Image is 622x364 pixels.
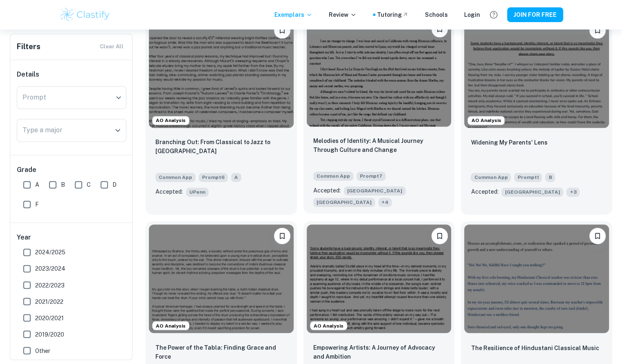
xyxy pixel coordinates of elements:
img: undefined Common App example thumbnail: The Power of the Tabla: Finding Grace an [149,224,294,333]
span: Prompt 1 [514,173,542,182]
a: Please log in to bookmark exemplarsMelodies of Identity: A Musical Journey Through Culture and Ch... [303,16,455,214]
p: The Resilience of Hindustani Classical Music [471,343,599,352]
span: AO Analysis [468,117,504,124]
button: Help and Feedback [487,8,501,22]
h6: Year [17,233,126,242]
span: Other [35,346,50,355]
span: [GEOGRAPHIC_DATA] [313,198,375,207]
span: Prompt 6 [199,173,228,182]
span: AO Analysis [310,322,347,329]
p: Accepted: [471,187,498,196]
p: Accepted: [313,186,341,195]
p: Empowering Artists: A Journey of Advocacy and Ambition [313,343,445,361]
span: B [545,173,555,182]
span: F [35,200,39,209]
img: undefined Common App example thumbnail: Melodies of Identity: A Musical Journey [307,18,451,126]
span: Prompt 7 [357,172,386,181]
button: Please log in to bookmark exemplars [589,228,606,244]
span: B [61,180,65,189]
a: AO AnalysisPlease log in to bookmark exemplarsBranching Out: From Classical to Jazz to Indie Rock... [146,16,297,214]
span: 2022/2023 [35,280,65,289]
span: AO Analysis [153,322,189,329]
span: Common App [155,173,195,182]
span: A [231,173,241,182]
p: Exemplars [274,10,312,19]
a: Tutoring [377,10,409,19]
button: Open [112,124,124,136]
span: D [112,180,117,189]
span: + 3 [566,188,579,197]
a: AO AnalysisPlease log in to bookmark exemplarsWidening My Parents' LensCommon AppPrompt1BAccepted... [461,16,612,214]
span: AO Analysis [153,117,189,124]
span: + 4 [378,198,392,207]
button: JOIN FOR FREE [507,7,563,22]
span: UPenn [186,188,209,197]
button: Please log in to bookmark exemplars [431,228,448,244]
img: Clastify logo [59,7,111,23]
h6: Grade [17,165,126,175]
img: undefined Common App example thumbnail: Empowering Artists: A Journey of Advocac [307,224,451,333]
p: Widening My Parents' Lens [471,138,547,147]
span: Common App [313,172,353,181]
img: undefined Common App example thumbnail: Widening My Parents' Lens [464,19,609,127]
p: Melodies of Identity: A Musical Journey Through Culture and Change [313,136,445,154]
span: [GEOGRAPHIC_DATA] [501,188,563,197]
span: A [35,180,39,189]
p: Review [329,10,357,19]
span: Common App [471,173,511,182]
a: Schools [425,10,448,19]
span: [GEOGRAPHIC_DATA] [344,186,406,195]
p: The Power of the Tabla: Finding Grace and Force [155,343,287,361]
p: Branching Out: From Classical to Jazz to Indie Rock [155,138,287,156]
button: Please log in to bookmark exemplars [274,22,290,38]
img: undefined Common App example thumbnail: Branching Out: From Classical to Jazz to [149,19,294,127]
span: 2021/2022 [35,297,63,306]
span: 2024/2025 [35,248,65,257]
span: 2020/2021 [35,313,64,322]
span: 2023/2024 [35,264,65,273]
img: undefined Common App example thumbnail: The Resilience of Hindustani Classical M [464,224,609,333]
button: Please log in to bookmark exemplars [589,22,606,38]
span: 2019/2020 [35,330,64,339]
p: Accepted: [155,187,183,196]
button: Please log in to bookmark exemplars [274,228,290,244]
a: Login [464,10,480,19]
h6: Details [17,70,126,79]
span: C [87,180,91,189]
h6: Filters [17,41,40,52]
